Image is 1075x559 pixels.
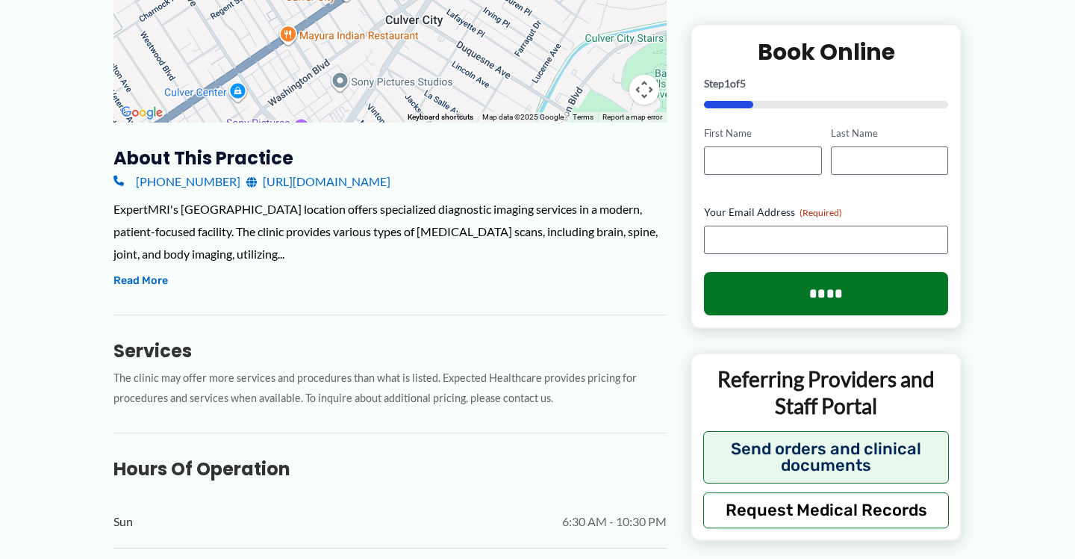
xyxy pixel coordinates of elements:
[113,339,667,362] h3: Services
[602,113,662,121] a: Report a map error
[703,365,949,420] p: Referring Providers and Staff Portal
[113,510,133,533] span: Sun
[703,430,949,483] button: Send orders and clinical documents
[562,510,667,533] span: 6:30 AM - 10:30 PM
[704,78,948,89] p: Step of
[113,198,667,265] div: ExpertMRI's [GEOGRAPHIC_DATA] location offers specialized diagnostic imaging services in a modern...
[117,103,166,123] a: Open this area in Google Maps (opens a new window)
[117,103,166,123] img: Google
[629,75,659,105] button: Map camera controls
[740,77,746,90] span: 5
[113,457,667,481] h3: Hours of Operation
[703,492,949,528] button: Request Medical Records
[724,77,730,90] span: 1
[831,126,948,140] label: Last Name
[113,368,667,409] p: The clinic may offer more services and procedures than what is listed. Expected Healthcare provid...
[113,272,168,290] button: Read More
[704,37,948,67] h2: Book Online
[482,113,564,121] span: Map data ©2025 Google
[113,146,667,170] h3: About this practice
[408,112,473,123] button: Keyboard shortcuts
[704,126,821,140] label: First Name
[800,207,842,218] span: (Required)
[573,113,593,121] a: Terms (opens in new tab)
[246,170,390,193] a: [URL][DOMAIN_NAME]
[113,170,240,193] a: [PHONE_NUMBER]
[704,205,948,220] label: Your Email Address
